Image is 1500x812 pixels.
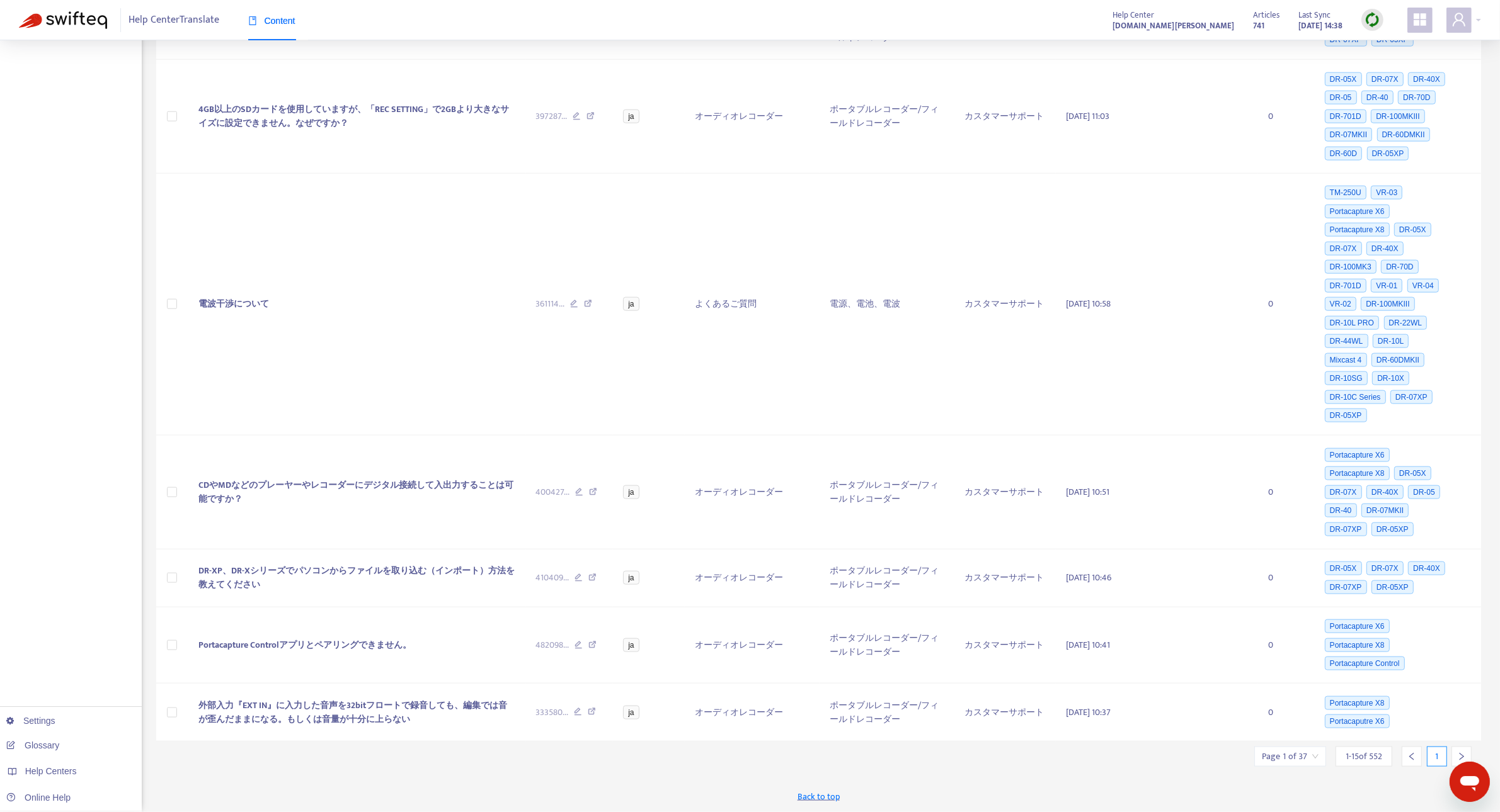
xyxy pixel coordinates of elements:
[1367,147,1409,161] span: DR-05XP
[1325,390,1386,404] span: DR-10C Series
[1066,296,1111,311] span: [DATE] 10:58
[248,16,295,26] span: Content
[19,11,107,29] img: Swifteq
[25,766,77,776] span: Help Centers
[1371,522,1414,536] span: DR-05XP
[1258,607,1312,684] td: 0
[1408,72,1445,86] span: DR-40X
[1325,561,1362,575] span: DR-05X
[1325,316,1379,330] span: DR-10L PRO
[1325,580,1367,594] span: DR-07XP
[623,485,639,499] span: ja
[1325,260,1377,274] span: DR-100MK3
[1113,8,1154,22] span: Help Center
[1066,109,1109,123] span: [DATE] 11:03
[623,706,639,719] span: ja
[1408,485,1440,499] span: DR-05
[1325,297,1356,311] span: VR-02
[6,792,71,803] a: Online Help
[198,563,515,592] span: DR-XP、DR-Xシリーズでパソコンからファイルを取り込む（インポート）方法を教えてください
[1325,638,1390,652] span: Portacapture X8
[1325,371,1368,385] span: DR-10SG
[248,16,257,25] span: book
[536,571,570,585] span: 410409 ...
[1113,18,1234,33] a: [DOMAIN_NAME][PERSON_NAME]
[1066,485,1109,499] span: [DATE] 10:51
[623,110,639,123] span: ja
[1373,334,1409,348] span: DR-10L
[1451,12,1467,27] span: user
[1371,580,1414,594] span: DR-05XP
[1361,297,1414,311] span: DR-100MKIII
[1325,353,1367,367] span: Mixcast 4
[1325,619,1390,633] span: Portacapture X6
[1377,128,1430,142] span: DR-60DMKII
[1298,19,1343,33] strong: [DATE] 14:38
[1398,91,1435,104] span: DR-70D
[1390,390,1433,404] span: DR-07XP
[685,684,820,742] td: オーディオレコーダー
[536,110,568,123] span: 397287 ...
[1381,260,1418,274] span: DR-70D
[6,740,59,750] a: Glossary
[1298,8,1331,22] span: Last Sync
[1325,334,1368,348] span: DR-44WL
[1325,522,1367,536] span: DR-07XP
[1457,752,1466,761] span: right
[1450,762,1490,802] iframe: メッセージングウィンドウを開くボタン
[820,684,954,742] td: ポータブルレコーダー/フィールドレコーダー
[198,638,411,652] span: Portacapture Controlアプリとペアリングできません。
[1066,570,1111,585] span: [DATE] 10:46
[685,550,820,607] td: オーディオレコーダー
[1408,561,1445,575] span: DR-40X
[536,706,569,719] span: 333580 ...
[536,297,565,311] span: 361114 ...
[623,297,639,311] span: ja
[954,60,1056,174] td: カスタマーサポート
[1258,684,1312,742] td: 0
[6,716,55,726] a: Settings
[1365,12,1380,28] img: sync.dc5367851b00ba804db3.png
[685,174,820,436] td: よくあるご質問
[685,607,820,684] td: オーディオレコーダー
[198,102,509,130] span: 4GB以上のSDカードを使用していますが、「REC SETTING」で2GBより大きなサイズに設定できません。なぜですか？
[1258,550,1312,607] td: 0
[536,485,570,499] span: 400427 ...
[1372,371,1409,385] span: DR-10X
[1258,436,1312,550] td: 0
[820,436,954,550] td: ポータブルレコーダー/フィールドレコーダー
[954,550,1056,607] td: カスタマーサポート
[1366,242,1404,256] span: DR-40X
[1325,186,1366,200] span: TM-250U
[1325,147,1362,161] span: DR-60D
[1394,223,1431,237] span: DR-05X
[1325,205,1390,218] span: Portacapture X6
[1384,316,1428,330] span: DR-22WL
[1325,714,1390,728] span: Portacaputre X6
[198,698,507,726] span: 外部入力『EXT IN』に入力した音声を32bitフロートで録音しても、編集では音が歪んだままになる。もしくは音量が十分に上らない
[1366,561,1404,575] span: DR-07X
[1361,504,1409,517] span: DR-07MKII
[1325,223,1390,237] span: Portacapture X8
[1366,485,1404,499] span: DR-40X
[1325,657,1405,670] span: Portacapture Control
[1325,466,1390,480] span: Portacapture X8
[1346,750,1382,763] span: 1 - 15 of 552
[1366,72,1404,86] span: DR-07X
[1253,19,1264,33] strong: 741
[820,550,954,607] td: ポータブルレコーダー/フィールドレコーダー
[623,571,639,585] span: ja
[1253,8,1280,22] span: Articles
[1325,448,1390,462] span: Portacapture X6
[954,607,1056,684] td: カスタマーサポート
[1427,747,1447,767] div: 1
[1325,72,1362,86] span: DR-05X
[1371,186,1402,200] span: VR-03
[1325,91,1357,104] span: DR-05
[623,638,639,652] span: ja
[954,174,1056,436] td: カスタマーサポート
[820,60,954,174] td: ポータブルレコーダー/フィールドレコーダー
[1325,279,1366,293] span: DR-701D
[1325,242,1362,256] span: DR-07X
